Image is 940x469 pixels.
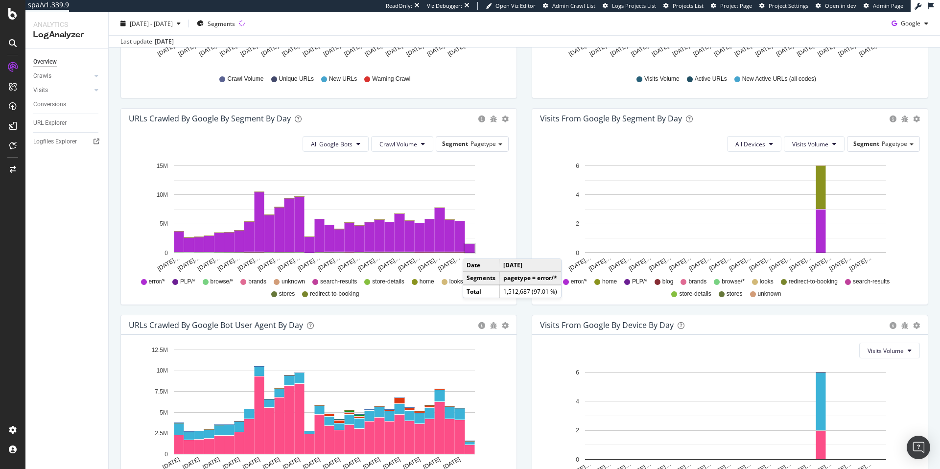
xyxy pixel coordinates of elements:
[164,451,168,458] text: 0
[540,160,916,273] svg: A chart.
[218,43,238,58] text: [DATE]
[371,136,433,152] button: Crawl Volume
[754,43,774,58] text: [DATE]
[612,2,656,9] span: Logs Projects List
[490,322,497,329] div: bug
[711,2,752,10] a: Project Page
[588,43,608,58] text: [DATE]
[713,43,732,58] text: [DATE]
[164,250,168,257] text: 0
[651,43,670,58] text: [DATE]
[155,388,168,395] text: 7.5M
[302,43,321,58] text: [DATE]
[868,347,904,355] span: Visits Volume
[733,43,753,58] text: [DATE]
[193,16,239,31] button: Segments
[576,456,579,463] text: 0
[33,137,77,147] div: Logfiles Explorer
[470,140,496,148] span: Pagetype
[576,221,579,228] text: 2
[486,2,536,10] a: Open Viz Editor
[540,320,674,330] div: Visits From Google By Device By Day
[33,71,92,81] a: Crawls
[420,278,434,286] span: home
[817,43,836,58] text: [DATE]
[576,191,579,198] text: 4
[372,75,410,83] span: Warning Crawl
[679,290,711,298] span: store-details
[322,43,342,58] text: [DATE]
[310,290,359,298] span: redirect-to-booking
[157,163,168,169] text: 15M
[33,99,101,110] a: Conversions
[913,116,920,122] div: gear
[155,37,174,46] div: [DATE]
[858,43,877,58] text: [DATE]
[543,2,595,10] a: Admin Crawl List
[282,278,305,286] span: unknown
[663,2,704,10] a: Projects List
[567,43,587,58] text: [DATE]
[117,16,185,31] button: [DATE] - [DATE]
[320,278,357,286] span: search-results
[796,43,815,58] text: [DATE]
[775,43,795,58] text: [DATE]
[540,114,682,123] div: Visits from Google By Segment By Day
[155,430,168,437] text: 2.5M
[426,43,446,58] text: [DATE]
[907,436,930,459] div: Open Intercom Messenger
[248,278,266,286] span: brands
[478,116,485,122] div: circle-info
[129,114,291,123] div: URLs Crawled by Google By Segment By Day
[692,43,711,58] text: [DATE]
[198,43,217,58] text: [DATE]
[463,285,499,298] td: Total
[609,43,629,58] text: [DATE]
[156,43,176,58] text: [DATE]
[688,278,706,286] span: brands
[129,320,303,330] div: URLs Crawled by Google bot User Agent By Day
[742,75,816,83] span: New Active URLs (all codes)
[149,278,165,286] span: error/*
[853,278,890,286] span: search-results
[644,75,680,83] span: Visits Volume
[180,278,195,286] span: PLP/*
[311,140,352,148] span: All Google Bots
[379,140,417,148] span: Crawl Volume
[446,43,466,58] text: [DATE]
[160,409,168,416] text: 5M
[157,368,168,375] text: 10M
[720,2,752,9] span: Project Page
[632,278,647,286] span: PLP/*
[759,2,808,10] a: Project Settings
[662,278,674,286] span: blog
[853,140,879,148] span: Segment
[727,136,781,152] button: All Devices
[442,140,468,148] span: Segment
[279,75,314,83] span: Unique URLs
[673,2,704,9] span: Projects List
[33,85,92,95] a: Visits
[211,278,234,286] span: browse/*
[478,322,485,329] div: circle-info
[816,2,856,10] a: Open in dev
[890,322,896,329] div: circle-info
[120,37,174,46] div: Last update
[463,259,499,272] td: Date
[372,278,404,286] span: store-details
[576,427,579,434] text: 2
[735,140,765,148] span: All Devices
[576,250,579,257] text: 0
[502,322,509,329] div: gear
[502,116,509,122] div: gear
[901,116,908,122] div: bug
[837,43,857,58] text: [DATE]
[727,290,743,298] span: stores
[33,57,101,67] a: Overview
[499,285,561,298] td: 1,512,687 (97.01 %)
[901,322,908,329] div: bug
[281,43,300,58] text: [DATE]
[33,29,100,41] div: LogAnalyzer
[784,136,845,152] button: Visits Volume
[260,43,280,58] text: [DATE]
